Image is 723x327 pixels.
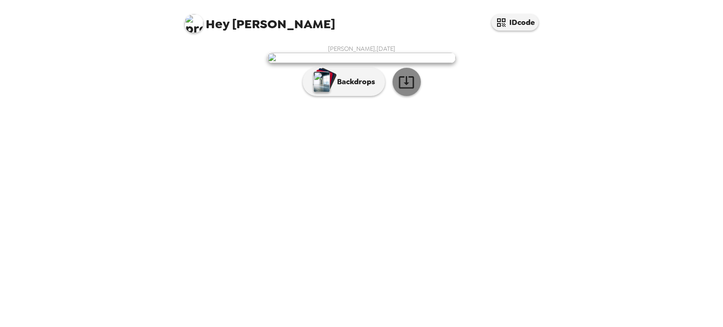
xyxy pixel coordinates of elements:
[491,14,538,31] button: IDcode
[332,76,375,88] p: Backdrops
[303,68,385,96] button: Backdrops
[328,45,395,53] span: [PERSON_NAME] , [DATE]
[185,9,335,31] span: [PERSON_NAME]
[267,53,456,63] img: user
[206,16,229,32] span: Hey
[185,14,203,33] img: profile pic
